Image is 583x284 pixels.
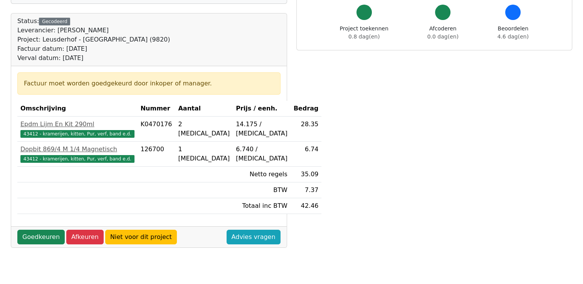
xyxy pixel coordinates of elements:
[138,117,175,142] td: K0470176
[17,101,138,117] th: Omschrijving
[233,167,291,182] td: Netto regels
[178,120,230,138] div: 2 [MEDICAL_DATA]
[178,145,230,163] div: 1 [MEDICAL_DATA]
[291,142,322,167] td: 6.74
[20,145,134,154] div: Dopbit 869/4 M 1/4 Magnetisch
[17,230,65,244] a: Goedkeuren
[20,120,134,138] a: Epdm Lijm En Kit 290ml43412 - kramerijen, kitten, Pur, verf, band e.d.
[138,142,175,167] td: 126700
[236,120,287,138] div: 14.175 / [MEDICAL_DATA]
[236,145,287,163] div: 6.740 / [MEDICAL_DATA]
[17,26,170,35] div: Leverancier: [PERSON_NAME]
[20,130,134,138] span: 43412 - kramerijen, kitten, Pur, verf, band e.d.
[497,33,529,40] span: 4.6 dag(en)
[17,53,170,63] div: Verval datum: [DATE]
[233,182,291,198] td: BTW
[427,33,459,40] span: 0.0 dag(en)
[427,25,459,41] div: Afcoderen
[233,101,291,117] th: Prijs / eenh.
[20,155,134,163] span: 43412 - kramerijen, kitten, Pur, verf, band e.d.
[138,101,175,117] th: Nummer
[20,120,134,129] div: Epdm Lijm En Kit 290ml
[17,35,170,44] div: Project: Leusderhof - [GEOGRAPHIC_DATA] (9820)
[227,230,281,244] a: Advies vragen
[291,182,322,198] td: 7.37
[291,101,322,117] th: Bedrag
[340,25,388,41] div: Project toekennen
[24,79,274,88] div: Factuur moet worden goedgekeurd door inkoper of manager.
[175,101,233,117] th: Aantal
[17,17,170,63] div: Status:
[291,117,322,142] td: 28.35
[20,145,134,163] a: Dopbit 869/4 M 1/4 Magnetisch43412 - kramerijen, kitten, Pur, verf, band e.d.
[105,230,177,244] a: Niet voor dit project
[66,230,104,244] a: Afkeuren
[291,198,322,214] td: 42.46
[233,198,291,214] td: Totaal inc BTW
[497,25,529,41] div: Beoordelen
[291,167,322,182] td: 35.09
[17,44,170,53] div: Factuur datum: [DATE]
[39,18,70,25] div: Gecodeerd
[348,33,380,40] span: 0.8 dag(en)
